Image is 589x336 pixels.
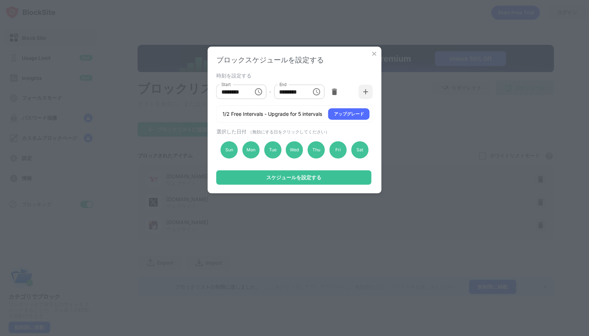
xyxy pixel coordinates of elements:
[334,110,364,118] div: アップグレード
[266,175,321,180] div: スケジュールを設定する
[242,141,259,158] div: Mon
[309,85,324,99] button: Choose time, selected time is 2:01 PM
[221,141,238,158] div: Sun
[286,141,303,158] div: Wed
[251,85,265,99] button: Choose time, selected time is 10:50 AM
[216,55,373,65] div: ブロックスケジュールを設定する
[216,72,371,78] div: 時刻を設定する
[308,141,325,158] div: Thu
[330,141,347,158] div: Fri
[279,81,287,87] label: End
[269,88,271,96] div: -
[351,141,368,158] div: Sat
[216,128,371,135] div: 選択した日付
[222,110,322,118] div: 1/2 Free Intervals - Upgrade for 5 intervals
[221,81,231,87] label: Start
[371,50,378,57] img: x-button.svg
[264,141,281,158] div: Tue
[248,129,330,134] span: （無効にする日をクリックしてください）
